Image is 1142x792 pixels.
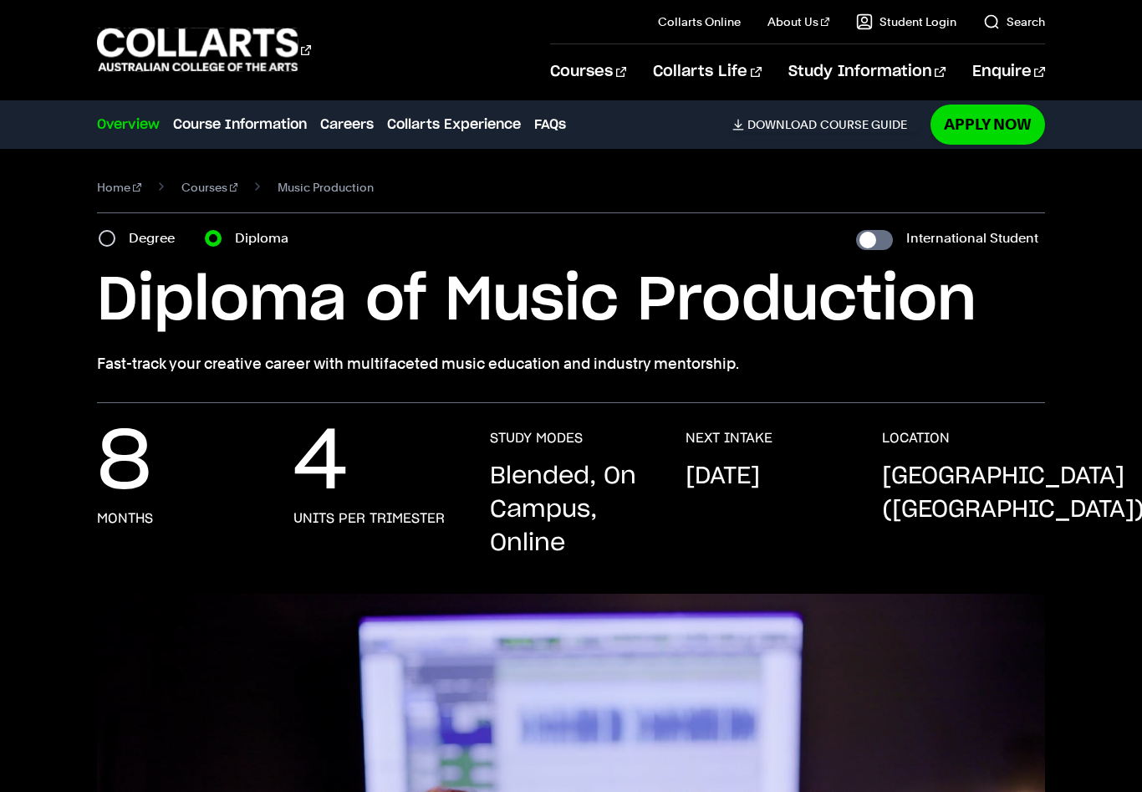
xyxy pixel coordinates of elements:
[97,176,141,199] a: Home
[732,117,920,132] a: DownloadCourse Guide
[278,176,374,199] span: Music Production
[97,430,151,497] p: 8
[972,44,1045,100] a: Enquire
[97,263,1045,339] h1: Diploma of Music Production
[181,176,238,199] a: Courses
[550,44,626,100] a: Courses
[930,105,1045,144] a: Apply Now
[97,510,153,527] h3: months
[97,115,160,135] a: Overview
[686,460,760,493] p: [DATE]
[490,430,583,447] h3: STUDY MODES
[235,227,298,250] label: Diploma
[97,26,311,74] div: Go to homepage
[387,115,521,135] a: Collarts Experience
[173,115,307,135] a: Course Information
[653,44,761,100] a: Collarts Life
[856,13,956,30] a: Student Login
[490,460,653,560] p: Blended, On Campus, Online
[882,430,950,447] h3: LOCATION
[97,352,1045,376] p: Fast-track your creative career with multifaceted music education and industry mentorship.
[906,227,1038,250] label: International Student
[320,115,374,135] a: Careers
[293,510,445,527] h3: units per trimester
[658,13,741,30] a: Collarts Online
[686,430,772,447] h3: NEXT INTAKE
[129,227,185,250] label: Degree
[534,115,566,135] a: FAQs
[788,44,946,100] a: Study Information
[983,13,1045,30] a: Search
[293,430,348,497] p: 4
[767,13,829,30] a: About Us
[747,117,817,132] span: Download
